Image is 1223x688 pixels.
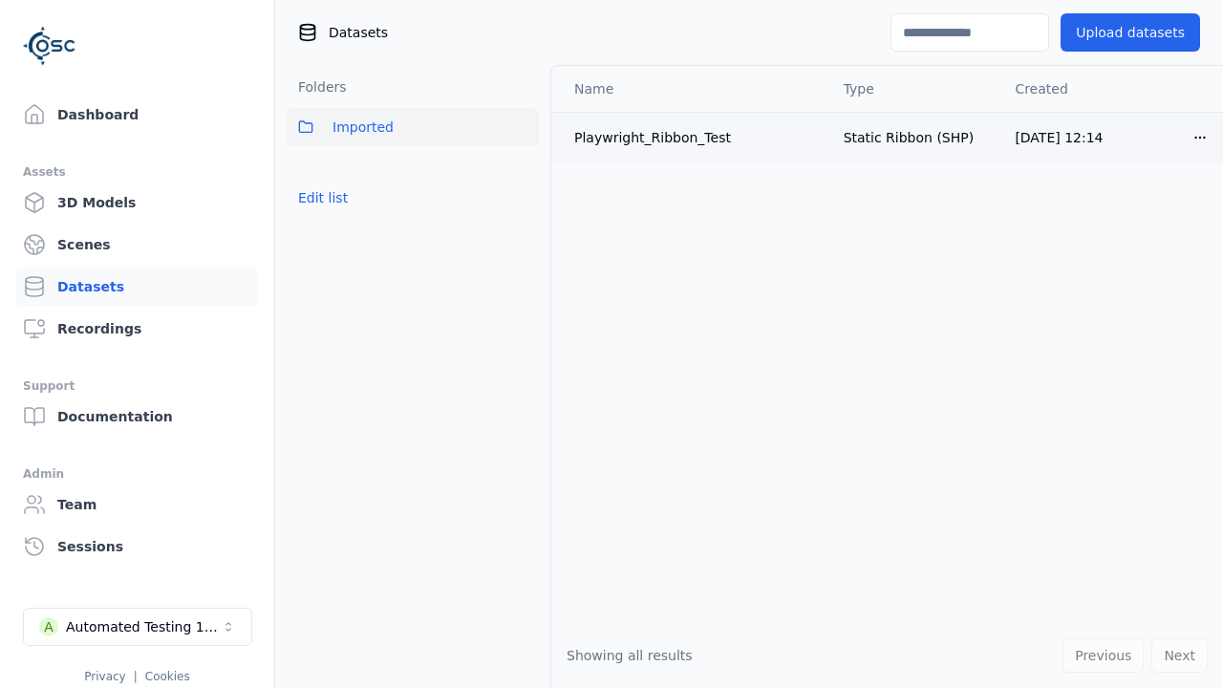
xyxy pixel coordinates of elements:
[66,617,221,636] div: Automated Testing 1 - Playwright
[15,398,259,436] a: Documentation
[15,226,259,264] a: Scenes
[1061,13,1200,52] button: Upload datasets
[333,116,394,139] span: Imported
[15,310,259,348] a: Recordings
[329,23,388,42] span: Datasets
[15,268,259,306] a: Datasets
[15,96,259,134] a: Dashboard
[15,485,259,524] a: Team
[15,527,259,566] a: Sessions
[567,648,693,663] span: Showing all results
[15,183,259,222] a: 3D Models
[551,66,828,112] th: Name
[1015,130,1103,145] span: [DATE] 12:14
[23,462,251,485] div: Admin
[84,670,125,683] a: Privacy
[134,670,138,683] span: |
[145,670,190,683] a: Cookies
[287,181,359,215] button: Edit list
[287,77,347,97] h3: Folders
[23,608,252,646] button: Select a workspace
[287,108,539,146] button: Imported
[828,66,1000,112] th: Type
[39,617,58,636] div: A
[23,19,76,73] img: Logo
[23,375,251,398] div: Support
[828,112,1000,162] td: Static Ribbon (SHP)
[999,66,1177,112] th: Created
[574,128,813,147] div: Playwright_Ribbon_Test
[23,161,251,183] div: Assets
